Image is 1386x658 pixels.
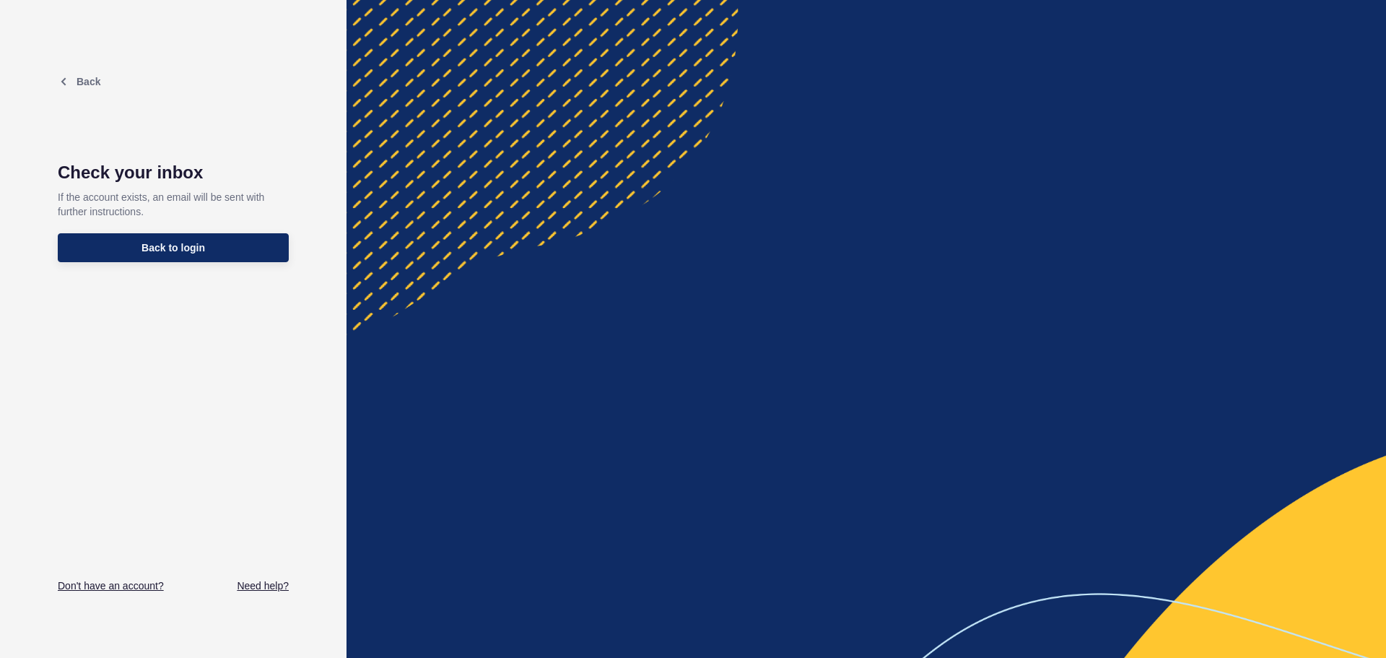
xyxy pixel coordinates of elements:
a: Back [58,76,100,87]
h1: Check your inbox [58,163,289,183]
button: Back to login [58,233,289,262]
span: Back to login [141,241,205,255]
span: Back [77,76,100,87]
a: Don't have an account? [58,579,164,593]
p: If the account exists, an email will be sent with further instructions. [58,183,289,226]
a: Need help? [237,579,289,593]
